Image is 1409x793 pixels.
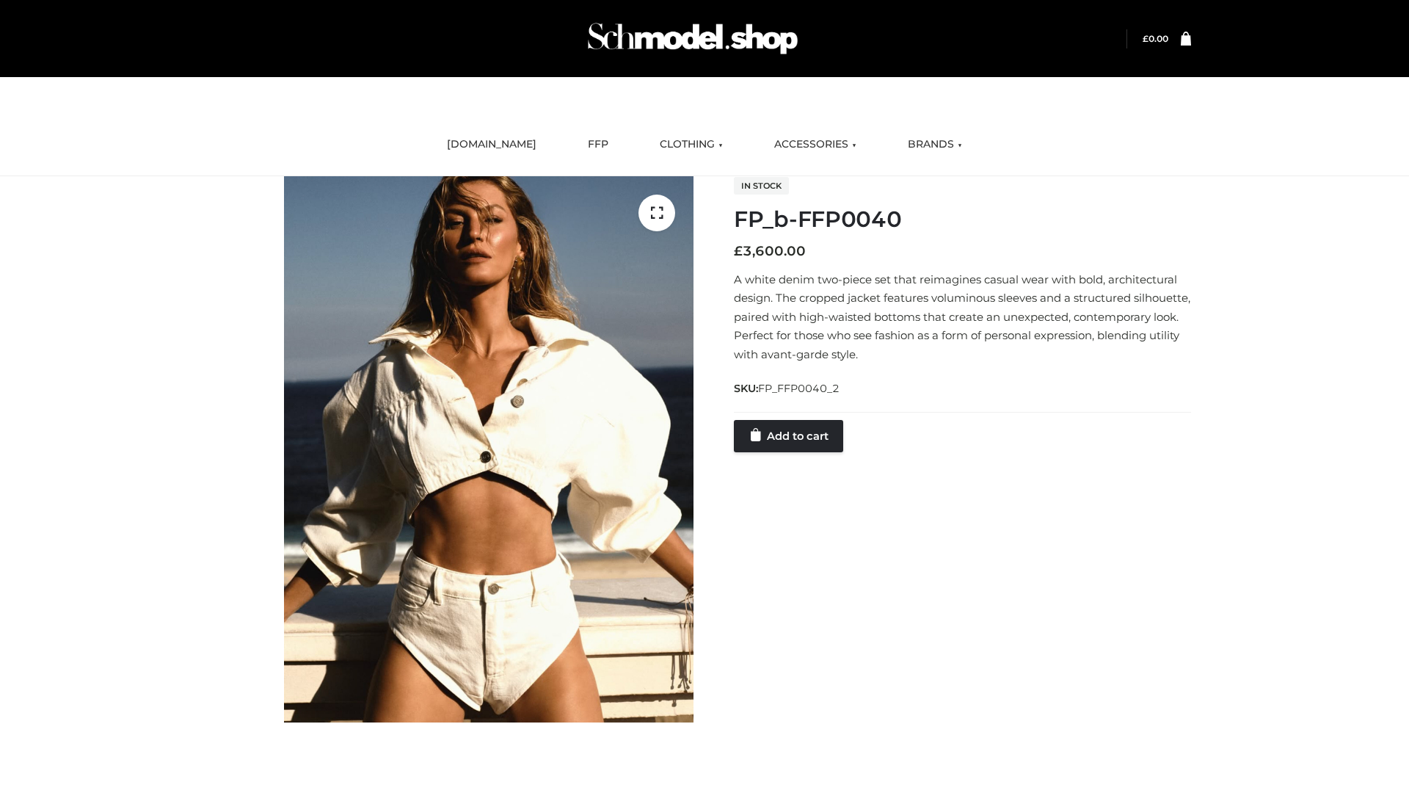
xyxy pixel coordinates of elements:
a: £0.00 [1143,33,1168,44]
span: SKU: [734,380,841,397]
bdi: 3,600.00 [734,243,806,259]
a: BRANDS [897,128,973,161]
a: [DOMAIN_NAME] [436,128,547,161]
a: Add to cart [734,420,843,452]
bdi: 0.00 [1143,33,1168,44]
p: A white denim two-piece set that reimagines casual wear with bold, architectural design. The crop... [734,270,1191,364]
span: £ [734,243,743,259]
img: Schmodel Admin 964 [583,10,803,68]
span: FP_FFP0040_2 [758,382,840,395]
img: FP_b-FFP0040 [284,176,693,723]
a: CLOTHING [649,128,734,161]
a: ACCESSORIES [763,128,867,161]
h1: FP_b-FFP0040 [734,206,1191,233]
span: In stock [734,177,789,195]
a: FFP [577,128,619,161]
span: £ [1143,33,1148,44]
